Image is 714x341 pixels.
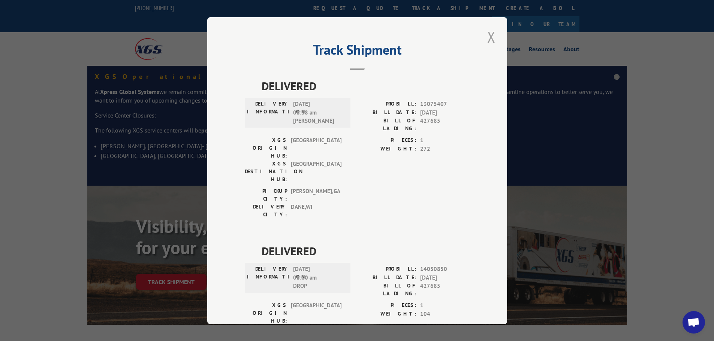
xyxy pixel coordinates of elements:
[420,144,470,153] span: 272
[291,301,341,325] span: [GEOGRAPHIC_DATA]
[420,100,470,109] span: 13075407
[245,203,287,219] label: DELIVERY CITY:
[420,265,470,274] span: 14050850
[357,117,416,133] label: BILL OF LADING:
[262,77,470,94] span: DELIVERED
[357,273,416,282] label: BILL DATE:
[245,136,287,160] label: XGS ORIGIN HUB:
[357,301,416,310] label: PIECES:
[357,144,416,153] label: WEIGHT:
[683,311,705,334] a: Open chat
[357,100,416,109] label: PROBILL:
[247,100,289,125] label: DELIVERY INFORMATION:
[293,100,344,125] span: [DATE] 08:38 am [PERSON_NAME]
[291,136,341,160] span: [GEOGRAPHIC_DATA]
[420,117,470,133] span: 427685
[357,136,416,145] label: PIECES:
[291,203,341,219] span: DANE , WI
[420,282,470,298] span: 427685
[291,187,341,203] span: [PERSON_NAME] , GA
[420,301,470,310] span: 1
[357,310,416,318] label: WEIGHT:
[245,301,287,325] label: XGS ORIGIN HUB:
[291,160,341,183] span: [GEOGRAPHIC_DATA]
[485,27,498,47] button: Close modal
[293,265,344,290] span: [DATE] 08:00 am DROP
[420,136,470,145] span: 1
[420,273,470,282] span: [DATE]
[245,187,287,203] label: PICKUP CITY:
[247,265,289,290] label: DELIVERY INFORMATION:
[262,243,470,259] span: DELIVERED
[357,282,416,298] label: BILL OF LADING:
[420,108,470,117] span: [DATE]
[420,310,470,318] span: 104
[245,45,470,59] h2: Track Shipment
[357,265,416,274] label: PROBILL:
[245,160,287,183] label: XGS DESTINATION HUB:
[357,108,416,117] label: BILL DATE:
